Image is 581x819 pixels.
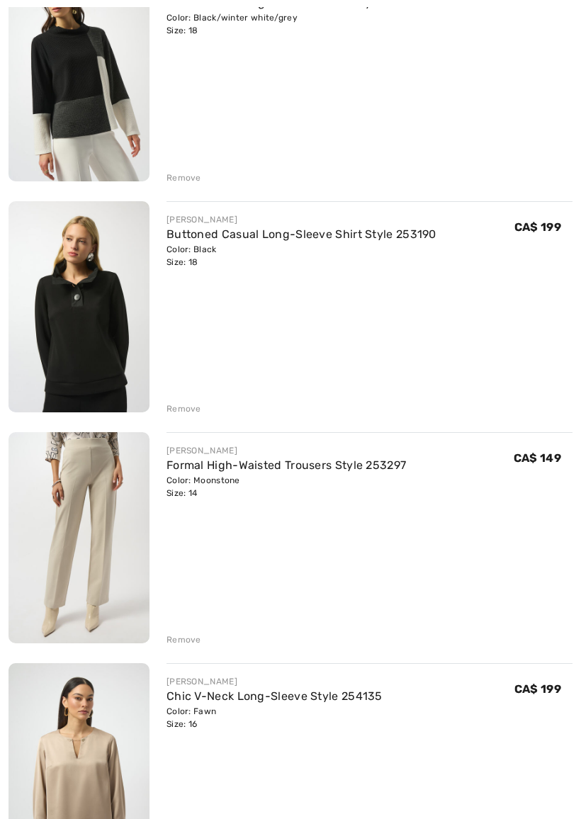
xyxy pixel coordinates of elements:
[167,444,406,457] div: [PERSON_NAME]
[167,675,383,688] div: [PERSON_NAME]
[167,227,436,241] a: Buttoned Casual Long-Sleeve Shirt Style 253190
[9,432,150,643] img: Formal High-Waisted Trousers Style 253297
[514,451,561,465] span: CA$ 149
[167,705,383,730] div: Color: Fawn Size: 16
[167,213,436,226] div: [PERSON_NAME]
[167,243,436,269] div: Color: Black Size: 18
[167,633,201,646] div: Remove
[167,11,427,37] div: Color: Black/winter white/grey Size: 18
[167,458,406,472] a: Formal High-Waisted Trousers Style 253297
[167,402,201,415] div: Remove
[514,220,561,234] span: CA$ 199
[514,682,561,696] span: CA$ 199
[167,474,406,499] div: Color: Moonstone Size: 14
[9,201,150,412] img: Buttoned Casual Long-Sleeve Shirt Style 253190
[167,171,201,184] div: Remove
[167,689,383,703] a: Chic V-Neck Long-Sleeve Style 254135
